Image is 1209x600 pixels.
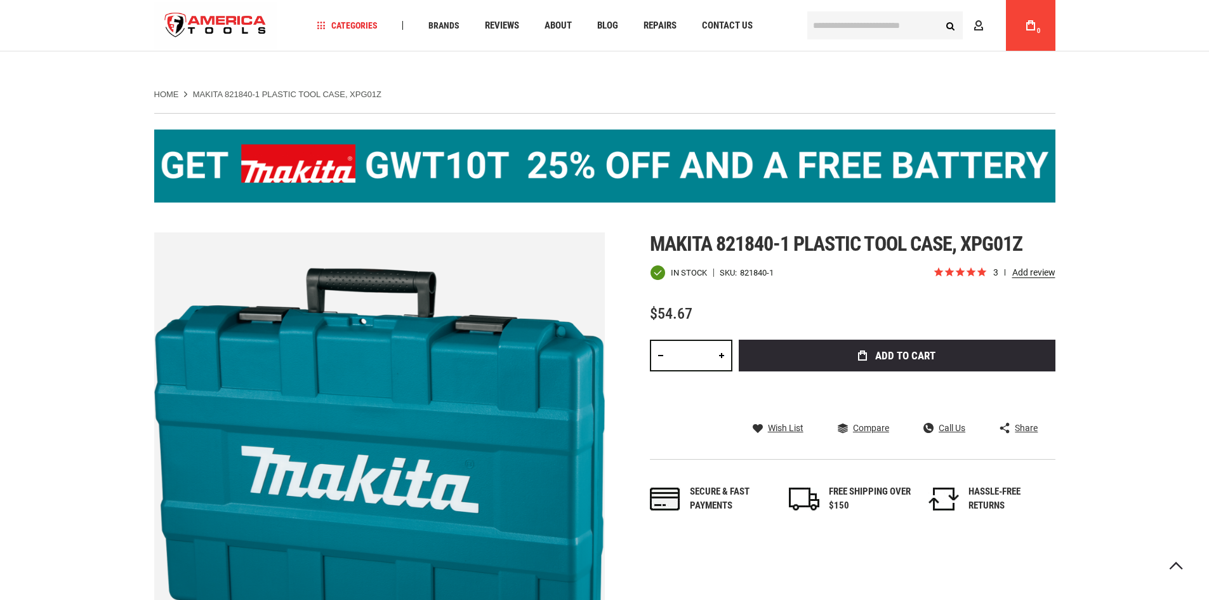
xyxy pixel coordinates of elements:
[423,17,465,34] a: Brands
[671,269,707,277] span: In stock
[923,422,965,434] a: Call Us
[485,21,519,30] span: Reviews
[838,422,889,434] a: Compare
[597,21,618,30] span: Blog
[591,17,624,34] a: Blog
[720,269,740,277] strong: SKU
[1037,27,1041,34] span: 0
[740,269,774,277] div: 821840-1
[933,266,1055,280] span: Rated 5.0 out of 5 stars 3 reviews
[154,130,1055,203] img: BOGO: Buy the Makita® XGT IMpact Wrench (GWT10T), get the BL4040 4ah Battery FREE!
[154,2,277,50] img: America Tools
[968,485,1051,512] div: HASSLE-FREE RETURNS
[638,17,682,34] a: Repairs
[789,488,819,510] img: shipping
[154,89,179,100] a: Home
[317,21,378,30] span: Categories
[853,423,889,432] span: Compare
[939,423,965,432] span: Call Us
[739,340,1055,371] button: Add to Cart
[702,21,753,30] span: Contact Us
[696,17,758,34] a: Contact Us
[736,375,1058,380] iframe: Secure express checkout frame
[428,21,459,30] span: Brands
[768,423,803,432] span: Wish List
[650,305,692,323] span: $54.67
[650,488,680,510] img: payments
[690,485,772,512] div: Secure & fast payments
[650,265,707,281] div: Availability
[545,21,572,30] span: About
[875,350,935,361] span: Add to Cart
[939,13,963,37] button: Search
[539,17,578,34] a: About
[753,422,803,434] a: Wish List
[479,17,525,34] a: Reviews
[1015,423,1038,432] span: Share
[650,232,1023,256] span: Makita 821840-1 plastic tool case, xpg01z
[154,2,277,50] a: store logo
[644,21,677,30] span: Repairs
[829,485,911,512] div: FREE SHIPPING OVER $150
[193,90,381,99] strong: MAKITA 821840-1 PLASTIC TOOL CASE, XPG01Z
[993,267,1055,277] span: 3 reviews
[928,488,959,510] img: returns
[311,17,383,34] a: Categories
